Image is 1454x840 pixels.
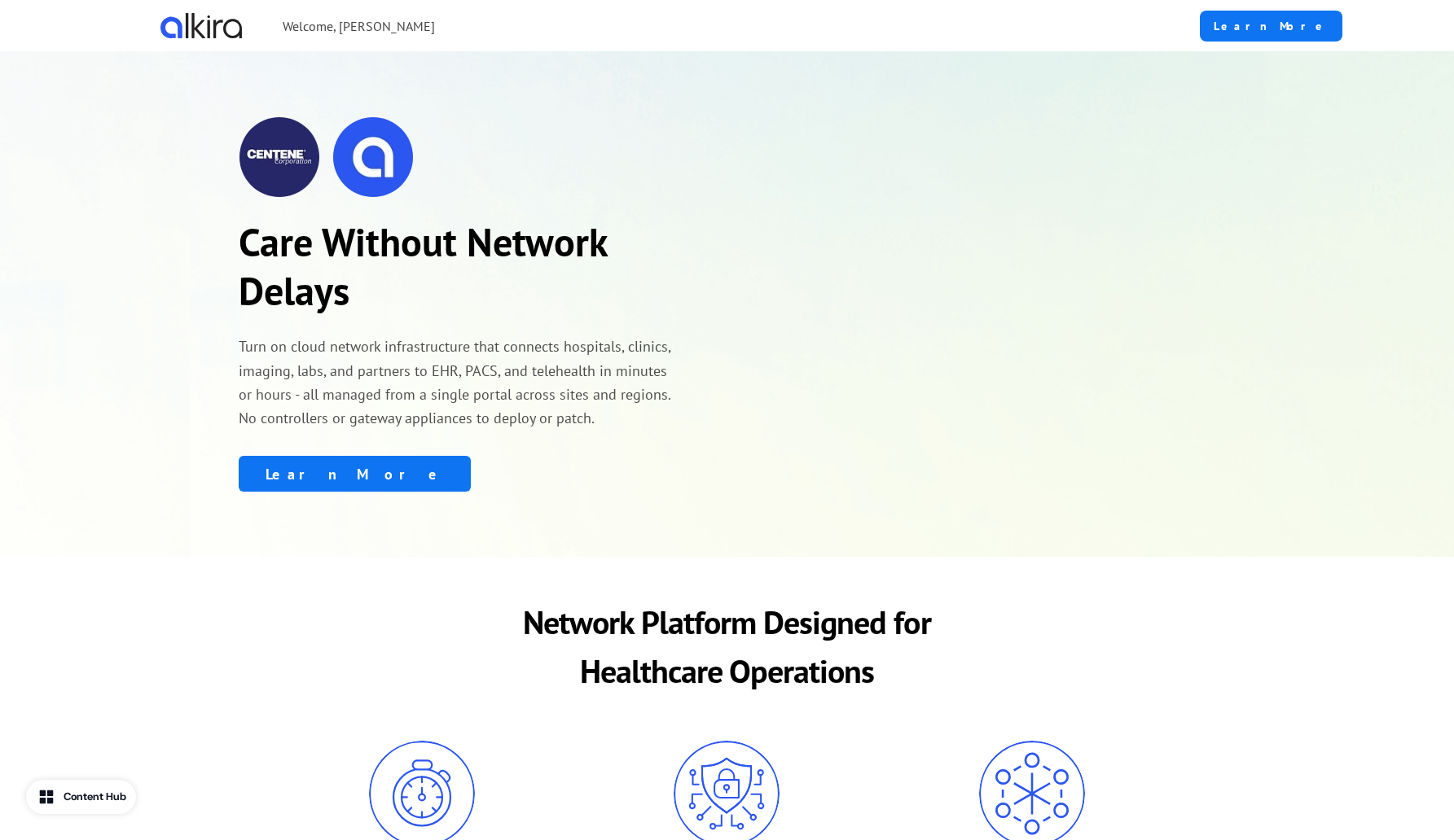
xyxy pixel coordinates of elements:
[26,780,136,814] button: Content Hub
[64,789,126,805] div: Content Hub
[239,217,682,315] p: Care Without Network Delays
[283,16,435,36] p: Welcome, [PERSON_NAME]
[239,456,471,492] a: Learn More
[470,597,985,695] p: Network Platform Designed for Healthcare Operations
[239,335,682,430] p: Turn on cloud network infrastructure that connects hospitals, clinics, imaging, labs, and partner...
[1200,11,1342,42] a: Learn More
